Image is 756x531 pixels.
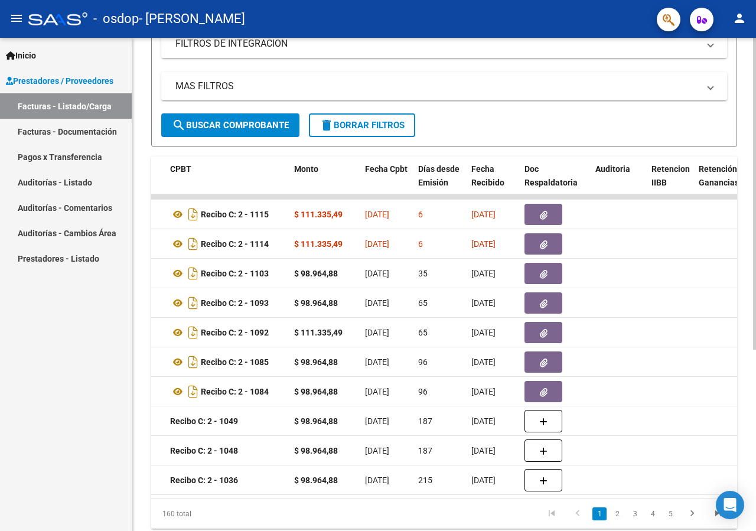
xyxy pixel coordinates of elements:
span: 187 [418,416,432,426]
strong: $ 98.964,88 [294,387,338,396]
strong: Recibo C: 2 - 1085 [201,357,269,367]
span: [DATE] [471,239,496,249]
strong: $ 98.964,88 [294,475,338,485]
span: Días desde Emisión [418,164,460,187]
span: Doc Respaldatoria [524,164,578,187]
span: 35 [418,269,428,278]
span: - osdop [93,6,139,32]
button: Borrar Filtros [309,113,415,137]
datatable-header-cell: Monto [289,157,360,209]
span: [DATE] [365,239,389,249]
span: Auditoria [595,164,630,174]
i: Descargar documento [185,264,201,283]
strong: $ 98.964,88 [294,298,338,308]
mat-icon: delete [320,118,334,132]
datatable-header-cell: Doc Respaldatoria [520,157,591,209]
span: [DATE] [471,269,496,278]
button: Buscar Comprobante [161,113,299,137]
mat-panel-title: MAS FILTROS [175,80,699,93]
strong: Recibo C: 2 - 1114 [201,239,269,249]
span: Borrar Filtros [320,120,405,131]
span: 6 [418,210,423,219]
i: Descargar documento [185,294,201,312]
span: [DATE] [471,298,496,308]
strong: Recibo C: 2 - 1093 [201,298,269,308]
span: [DATE] [365,475,389,485]
li: page 2 [608,504,626,524]
span: Prestadores / Proveedores [6,74,113,87]
span: Retencion IIBB [651,164,690,187]
strong: $ 98.964,88 [294,416,338,426]
a: go to next page [681,507,703,520]
span: Retención Ganancias [699,164,739,187]
datatable-header-cell: Fecha Recibido [467,157,520,209]
li: page 1 [591,504,608,524]
div: 160 total [151,499,266,529]
span: 65 [418,328,428,337]
span: [DATE] [471,328,496,337]
datatable-header-cell: Auditoria [591,157,647,209]
span: [DATE] [471,416,496,426]
strong: $ 111.335,49 [294,328,343,337]
a: go to last page [707,507,729,520]
datatable-header-cell: Días desde Emisión [413,157,467,209]
a: 5 [663,507,677,520]
strong: Recibo C: 2 - 1049 [170,416,238,426]
a: go to previous page [566,507,589,520]
strong: Recibo C: 2 - 1103 [201,269,269,278]
span: CPBT [170,164,191,174]
span: 187 [418,446,432,455]
a: go to first page [540,507,563,520]
strong: $ 111.335,49 [294,210,343,219]
mat-panel-title: FILTROS DE INTEGRACION [175,37,699,50]
span: [DATE] [365,269,389,278]
strong: Recibo C: 2 - 1036 [170,475,238,485]
li: page 3 [626,504,644,524]
span: 65 [418,298,428,308]
strong: Recibo C: 2 - 1084 [201,387,269,396]
datatable-header-cell: CPBT [165,157,289,209]
mat-icon: menu [9,11,24,25]
span: Fecha Cpbt [365,164,408,174]
span: - [PERSON_NAME] [139,6,245,32]
span: [DATE] [471,475,496,485]
span: [DATE] [365,387,389,396]
datatable-header-cell: Retención Ganancias [694,157,741,209]
strong: Recibo C: 2 - 1115 [201,210,269,219]
span: Monto [294,164,318,174]
mat-icon: person [732,11,747,25]
strong: $ 98.964,88 [294,269,338,278]
i: Descargar documento [185,353,201,372]
datatable-header-cell: Fecha Cpbt [360,157,413,209]
strong: $ 111.335,49 [294,239,343,249]
span: [DATE] [365,328,389,337]
span: [DATE] [471,387,496,396]
span: [DATE] [471,210,496,219]
span: 215 [418,475,432,485]
span: [DATE] [365,357,389,367]
span: Inicio [6,49,36,62]
strong: $ 98.964,88 [294,446,338,455]
a: 4 [646,507,660,520]
i: Descargar documento [185,205,201,224]
i: Descargar documento [185,323,201,342]
span: [DATE] [471,446,496,455]
div: Open Intercom Messenger [716,491,744,519]
strong: Recibo C: 2 - 1092 [201,328,269,337]
span: [DATE] [365,446,389,455]
span: 96 [418,357,428,367]
li: page 4 [644,504,661,524]
datatable-header-cell: Retencion IIBB [647,157,694,209]
mat-expansion-panel-header: FILTROS DE INTEGRACION [161,30,727,58]
a: 3 [628,507,642,520]
strong: Recibo C: 2 - 1048 [170,446,238,455]
span: [DATE] [365,210,389,219]
span: Buscar Comprobante [172,120,289,131]
span: [DATE] [471,357,496,367]
a: 1 [592,507,607,520]
span: 6 [418,239,423,249]
mat-icon: search [172,118,186,132]
i: Descargar documento [185,234,201,253]
strong: $ 98.964,88 [294,357,338,367]
span: [DATE] [365,416,389,426]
